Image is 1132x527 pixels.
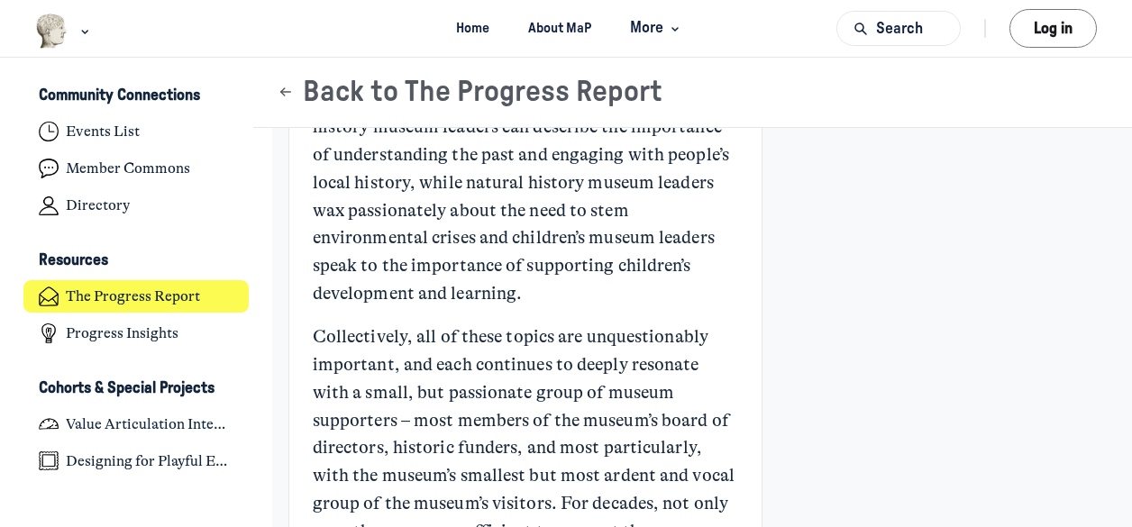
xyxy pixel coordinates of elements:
[23,373,250,404] button: Cohorts & Special ProjectsCollapse space
[23,444,250,477] a: Designing for Playful Engagement
[23,152,250,186] a: Member Commons
[66,123,140,141] h4: Events List
[39,251,108,270] h3: Resources
[66,452,233,470] h4: Designing for Playful Engagement
[23,189,250,223] a: Directory
[23,246,250,277] button: ResourcesCollapse space
[23,280,250,313] a: The Progress Report
[66,196,130,214] h4: Directory
[1009,9,1097,48] button: Log in
[66,415,233,433] h4: Value Articulation Intensive (Cultural Leadership Lab)
[277,75,662,110] button: Back to The Progress Report
[836,11,961,46] button: Search
[66,287,200,305] h4: The Progress Report
[513,12,607,45] a: About MaP
[253,58,1132,128] header: Page Header
[39,86,200,105] h3: Community Connections
[441,12,506,45] a: Home
[66,159,190,177] h4: Member Commons
[35,14,68,49] img: Museums as Progress logo
[23,81,250,112] button: Community ConnectionsCollapse space
[66,324,178,342] h4: Progress Insights
[23,115,250,149] a: Events List
[23,317,250,350] a: Progress Insights
[630,16,683,41] span: More
[39,379,215,398] h3: Cohorts & Special Projects
[23,407,250,441] a: Value Articulation Intensive (Cultural Leadership Lab)
[35,12,94,50] button: Museums as Progress logo
[615,12,691,45] button: More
